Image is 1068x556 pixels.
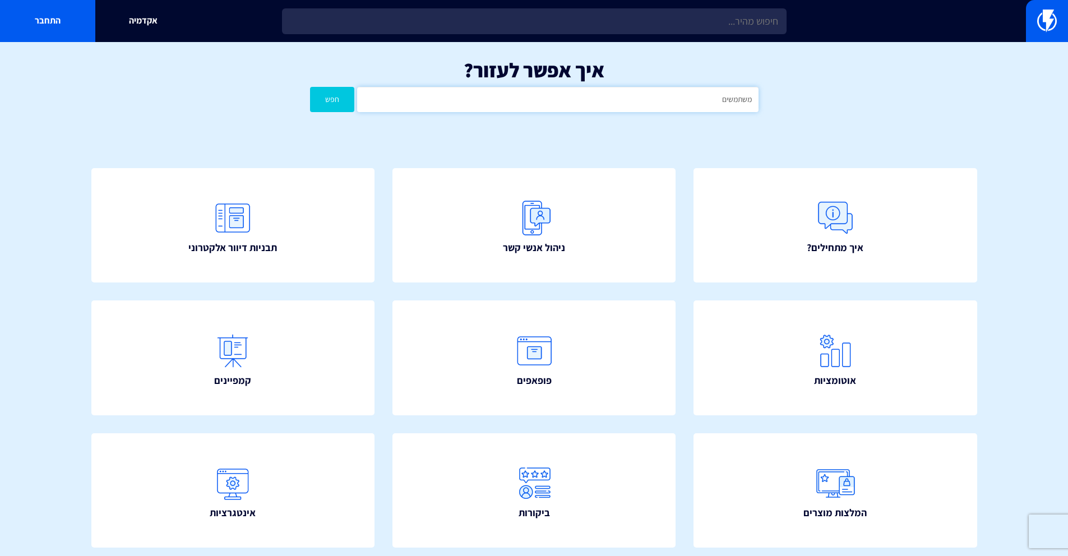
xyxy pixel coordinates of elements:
[91,433,375,548] a: אינטגרציות
[693,168,977,283] a: איך מתחילים?
[392,433,676,548] a: ביקורות
[693,300,977,415] a: אוטומציות
[814,373,856,388] span: אוטומציות
[310,87,355,112] button: חפש
[214,373,251,388] span: קמפיינים
[17,59,1051,81] h1: איך אפשר לעזור?
[519,506,550,520] span: ביקורות
[517,373,552,388] span: פופאפים
[91,300,375,415] a: קמפיינים
[503,240,565,255] span: ניהול אנשי קשר
[357,87,758,112] input: חיפוש
[210,506,256,520] span: אינטגרציות
[282,8,787,34] input: חיפוש מהיר...
[392,168,676,283] a: ניהול אנשי קשר
[807,240,863,255] span: איך מתחילים?
[188,240,277,255] span: תבניות דיוור אלקטרוני
[392,300,676,415] a: פופאפים
[693,433,977,548] a: המלצות מוצרים
[91,168,375,283] a: תבניות דיוור אלקטרוני
[803,506,867,520] span: המלצות מוצרים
